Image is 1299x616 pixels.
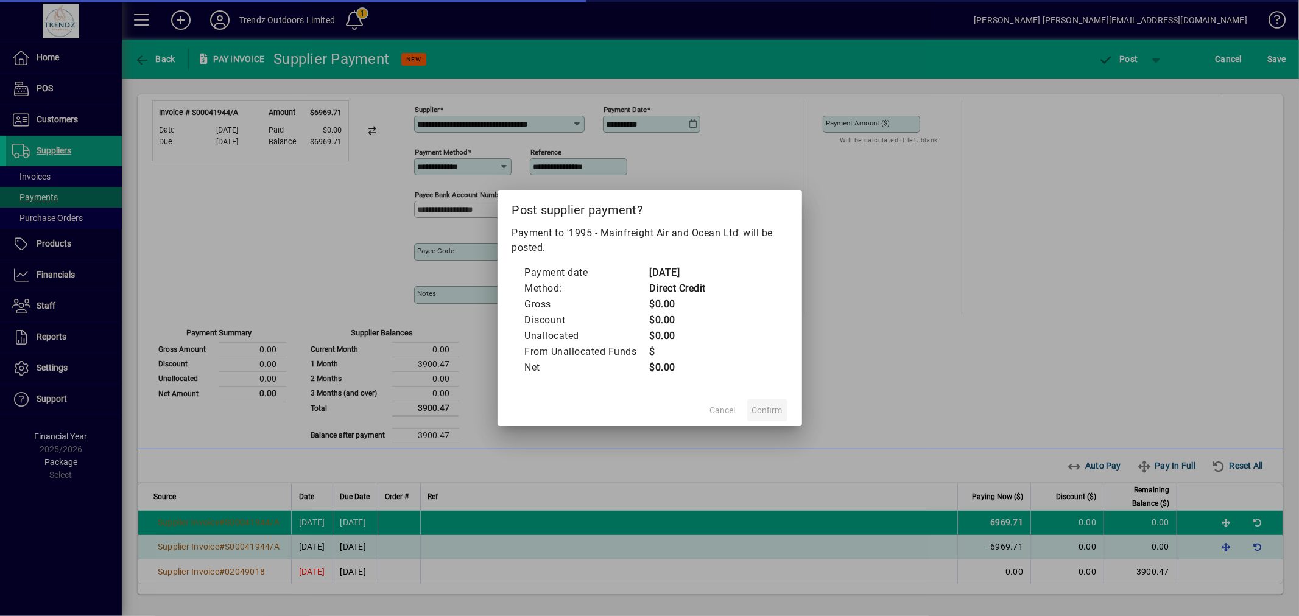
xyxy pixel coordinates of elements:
td: $0.00 [649,312,706,328]
td: Net [524,360,649,376]
h2: Post supplier payment? [498,190,802,225]
td: From Unallocated Funds [524,344,649,360]
td: Gross [524,296,649,312]
td: Method: [524,281,649,296]
td: $0.00 [649,360,706,376]
td: Discount [524,312,649,328]
td: $0.00 [649,296,706,312]
td: $0.00 [649,328,706,344]
td: Unallocated [524,328,649,344]
p: Payment to '1995 - Mainfreight Air and Ocean Ltd' will be posted. [512,226,787,255]
td: [DATE] [649,265,706,281]
td: Payment date [524,265,649,281]
td: $ [649,344,706,360]
td: Direct Credit [649,281,706,296]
